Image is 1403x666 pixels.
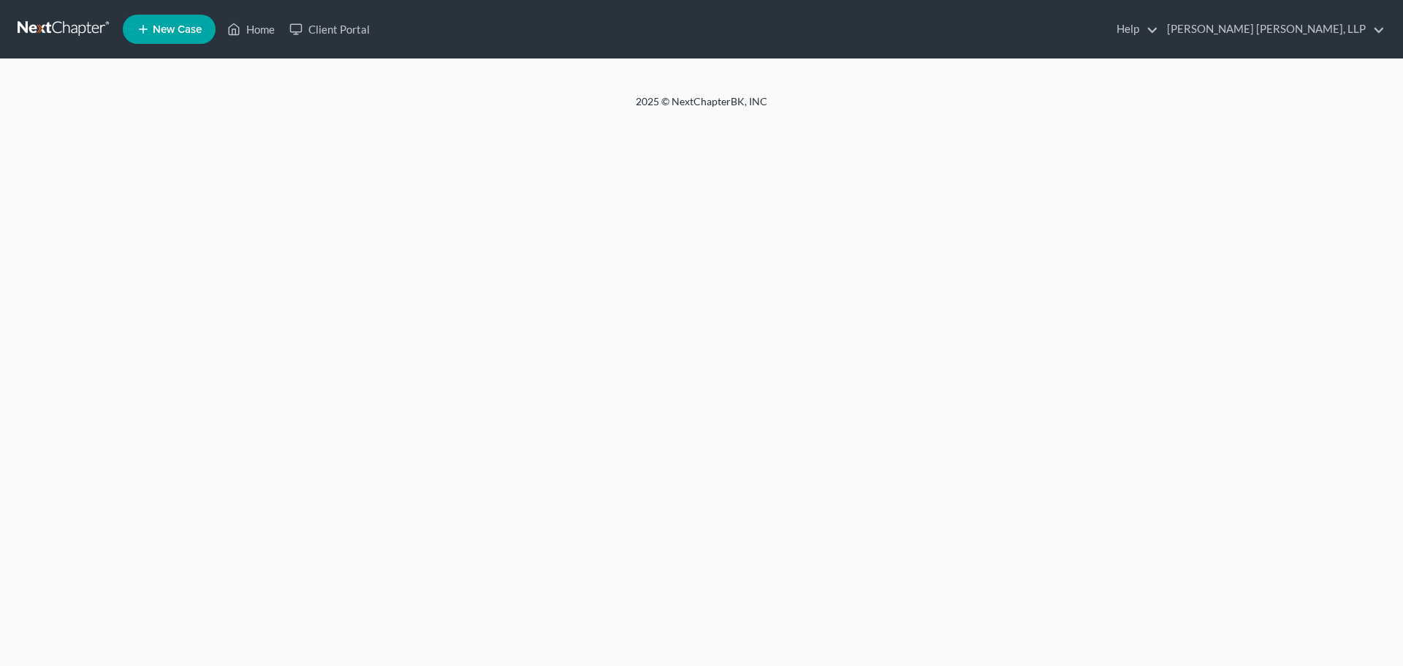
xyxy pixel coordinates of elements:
[282,16,377,42] a: Client Portal
[1109,16,1158,42] a: Help
[220,16,282,42] a: Home
[123,15,216,44] new-legal-case-button: New Case
[285,94,1118,121] div: 2025 © NextChapterBK, INC
[1160,16,1385,42] a: [PERSON_NAME] [PERSON_NAME], LLP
